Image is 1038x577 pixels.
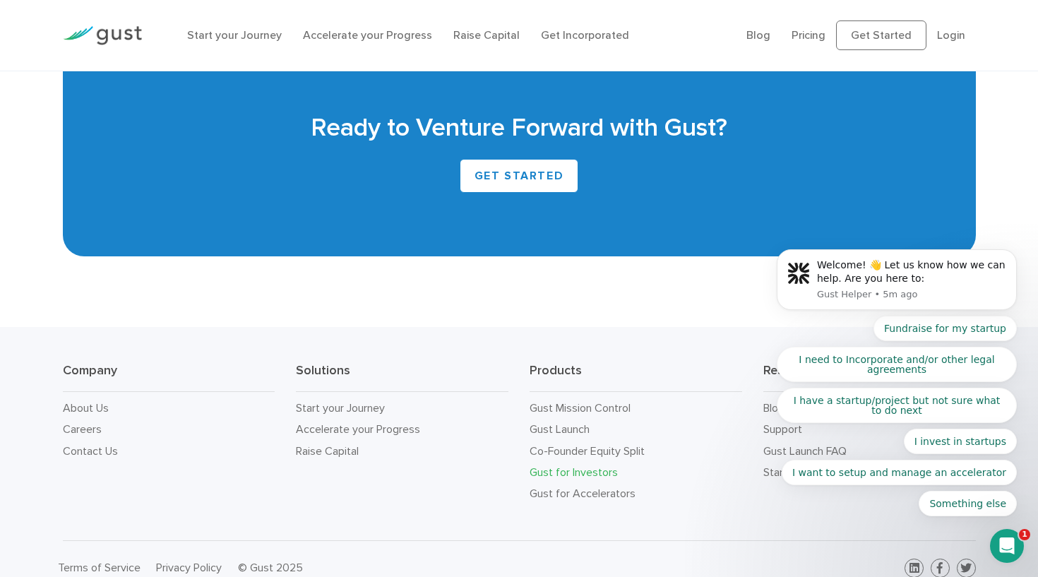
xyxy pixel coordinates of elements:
[187,28,282,42] a: Start your Journey
[63,362,275,392] h3: Company
[541,28,629,42] a: Get Incorporated
[530,444,645,458] a: Co-Founder Equity Split
[63,444,118,458] a: Contact Us
[63,401,109,415] a: About Us
[224,476,246,486] span: Help
[303,28,432,42] a: Accelerate your Progress
[530,465,618,479] a: Gust for Investors
[63,422,102,436] a: Careers
[460,159,579,193] a: GET STARTED
[296,422,420,436] a: Accelerate your Progress
[530,362,742,392] h3: Products
[530,422,590,436] a: Gust Launch
[14,61,31,78] img: Robert avatar
[189,441,282,497] button: Help
[296,401,385,415] a: Start your Journey
[63,26,142,45] img: Gust Logo
[530,487,636,500] a: Gust for Accelerators
[84,111,955,145] h2: Ready to Venture Forward with Gust?
[94,441,188,497] button: Messages
[73,62,116,77] div: • 5m ago
[756,28,1038,539] iframe: Intercom notifications message
[990,529,1024,563] iframe: Intercom live chat
[156,561,222,574] a: Privacy Policy
[530,401,631,415] a: Gust Mission Control
[32,476,61,486] span: Home
[453,28,520,42] a: Raise Capital
[105,6,181,30] h1: Messages
[114,476,168,486] span: Messages
[20,49,37,66] img: Launch avatar
[26,61,43,78] img: Ryan avatar
[78,398,205,426] button: Ask a question
[836,20,926,50] a: Get Started
[746,28,770,42] a: Blog
[47,49,381,60] span: Welcome! 👋 Let us know how we can help. Are you here to:
[296,444,359,458] a: Raise Capital
[58,561,141,574] a: Terms of Service
[296,362,508,392] h3: Solutions
[1019,529,1030,540] span: 1
[47,62,70,77] div: Gust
